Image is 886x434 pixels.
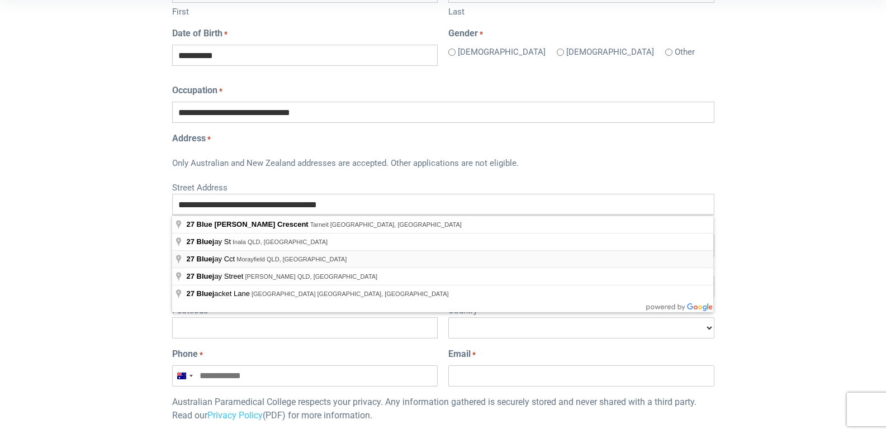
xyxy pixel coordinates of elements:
label: Last [448,3,714,18]
span: Inala QLD, [GEOGRAPHIC_DATA] [233,239,328,245]
span: Blue [PERSON_NAME] Crescent [197,220,309,228]
span: 27 [187,255,195,263]
span: 27 [187,220,195,228]
label: Email [448,347,476,361]
p: Australian Paramedical College respects your privacy. Any information gathered is securely stored... [172,395,714,422]
span: acket Lane [187,289,252,298]
span: Bluej [197,272,215,280]
span: ay Cct [187,255,237,263]
span: Bluej [197,255,215,263]
button: Selected country [173,366,196,386]
span: [GEOGRAPHIC_DATA] [GEOGRAPHIC_DATA], [GEOGRAPHIC_DATA] [252,290,449,297]
span: ay St [187,237,233,246]
span: Tarneit [GEOGRAPHIC_DATA], [GEOGRAPHIC_DATA] [310,221,462,228]
label: Other [675,46,695,59]
label: First [172,3,438,18]
span: [PERSON_NAME] QLD, [GEOGRAPHIC_DATA] [245,273,377,280]
label: [DEMOGRAPHIC_DATA] [458,46,546,59]
span: 27 Bluej [187,289,215,298]
legend: Gender [448,27,714,40]
label: Street Address [172,179,714,194]
label: Occupation [172,84,222,97]
a: Privacy Policy [207,410,263,421]
span: ay Street [187,272,245,280]
label: Phone [172,347,203,361]
span: 27 [187,237,195,246]
span: 27 [187,272,195,280]
legend: Address [172,132,714,145]
label: [DEMOGRAPHIC_DATA] [566,46,654,59]
span: Morayfield QLD, [GEOGRAPHIC_DATA] [236,256,347,263]
label: Date of Birth [172,27,228,40]
span: Bluej [197,237,215,246]
div: Only Australian and New Zealand addresses are accepted. Other applications are not eligible. [172,150,714,179]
